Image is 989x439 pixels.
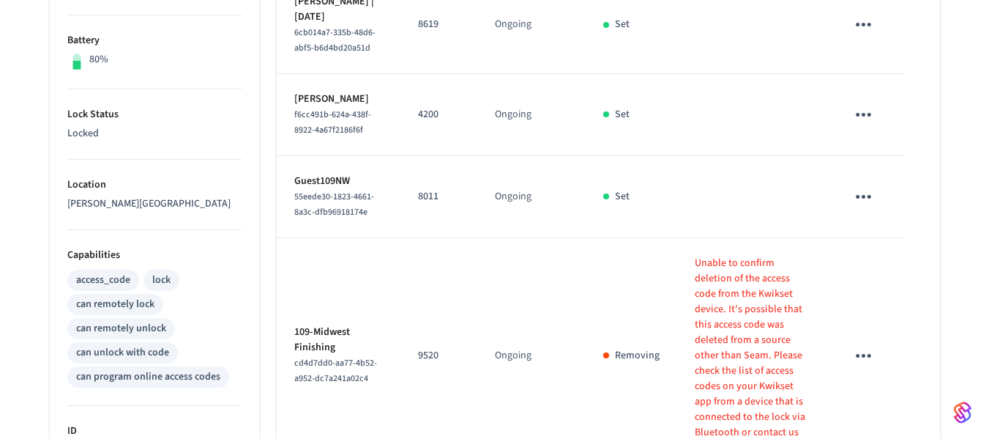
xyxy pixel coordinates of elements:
div: can remotely lock [76,297,154,312]
p: ID [67,424,242,439]
p: Set [615,17,630,32]
p: Removing [615,348,660,364]
p: Capabilities [67,248,242,263]
td: Ongoing [477,156,586,238]
p: Set [615,189,630,204]
p: 109-Midwest Finishing [294,325,383,355]
div: access_code [76,273,130,288]
p: [PERSON_NAME][GEOGRAPHIC_DATA] [67,196,242,212]
p: 4200 [418,107,460,122]
span: f6cc491b-624a-438f-8922-4a67f2186f6f [294,108,371,136]
span: 6cb014a7-335b-48d6-abf5-b6d4bd20a51d [294,26,376,54]
p: 80% [89,52,108,67]
p: Guest109NW [294,174,383,189]
div: lock [152,273,171,288]
p: 9520 [418,348,460,364]
div: can program online access codes [76,369,220,385]
td: Ongoing [477,74,586,156]
p: 8011 [418,189,460,204]
div: can remotely unlock [76,321,166,336]
p: 8619 [418,17,460,32]
span: 55eede30-1823-4661-8a3c-dfb96918174e [294,191,374,218]
p: Battery [67,33,242,48]
p: Lock Status [67,107,242,122]
span: cd4d7dd0-aa77-4b52-a952-dc7a241a02c4 [294,357,377,385]
img: SeamLogoGradient.69752ec5.svg [954,401,971,424]
div: can unlock with code [76,345,169,361]
p: Set [615,107,630,122]
p: Locked [67,126,242,141]
p: [PERSON_NAME] [294,92,383,107]
p: Location [67,177,242,193]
